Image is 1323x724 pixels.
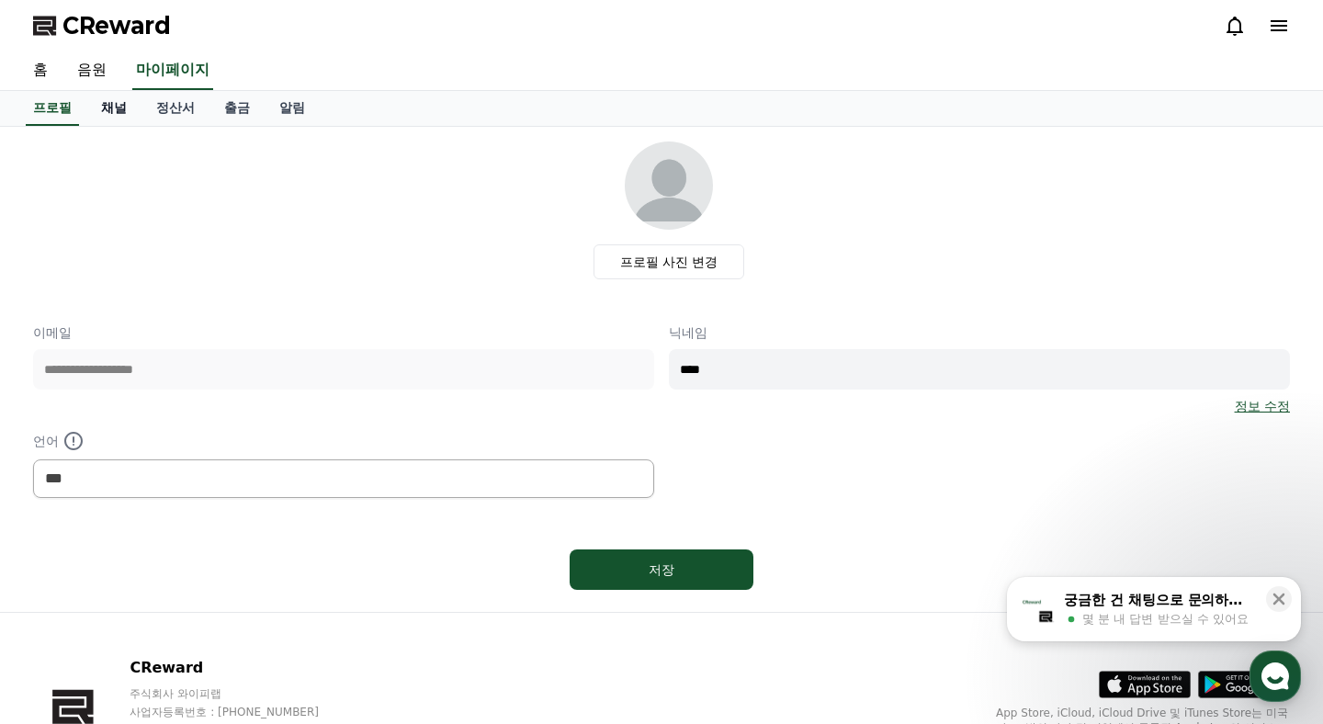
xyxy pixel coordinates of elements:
[6,571,121,617] a: 홈
[1235,397,1290,415] a: 정보 수정
[121,571,237,617] a: 대화
[209,91,265,126] a: 출금
[62,11,171,40] span: CReward
[606,560,717,579] div: 저장
[130,657,354,679] p: CReward
[18,51,62,90] a: 홈
[58,599,69,614] span: 홈
[669,323,1290,342] p: 닉네임
[62,51,121,90] a: 음원
[86,91,141,126] a: 채널
[284,599,306,614] span: 설정
[625,141,713,230] img: profile_image
[130,686,354,701] p: 주식회사 와이피랩
[265,91,320,126] a: 알림
[130,705,354,719] p: 사업자등록번호 : [PHONE_NUMBER]
[237,571,353,617] a: 설정
[141,91,209,126] a: 정산서
[570,549,753,590] button: 저장
[132,51,213,90] a: 마이페이지
[168,600,190,615] span: 대화
[33,323,654,342] p: 이메일
[33,11,171,40] a: CReward
[33,430,654,452] p: 언어
[594,244,745,279] label: 프로필 사진 변경
[26,91,79,126] a: 프로필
